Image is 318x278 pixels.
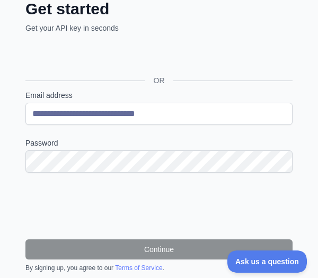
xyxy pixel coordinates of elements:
iframe: reCAPTCHA [78,185,240,227]
iframe: Toggle Customer Support [227,250,307,273]
p: Get your API key in seconds [25,23,293,33]
label: Password [25,138,293,148]
label: Email address [25,90,293,101]
iframe: Tombol Login dengan Google [20,45,190,68]
div: By signing up, you agree to our . [25,264,293,272]
button: Continue [25,239,293,259]
a: Terms of Service [115,264,162,272]
span: OR [145,75,173,86]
